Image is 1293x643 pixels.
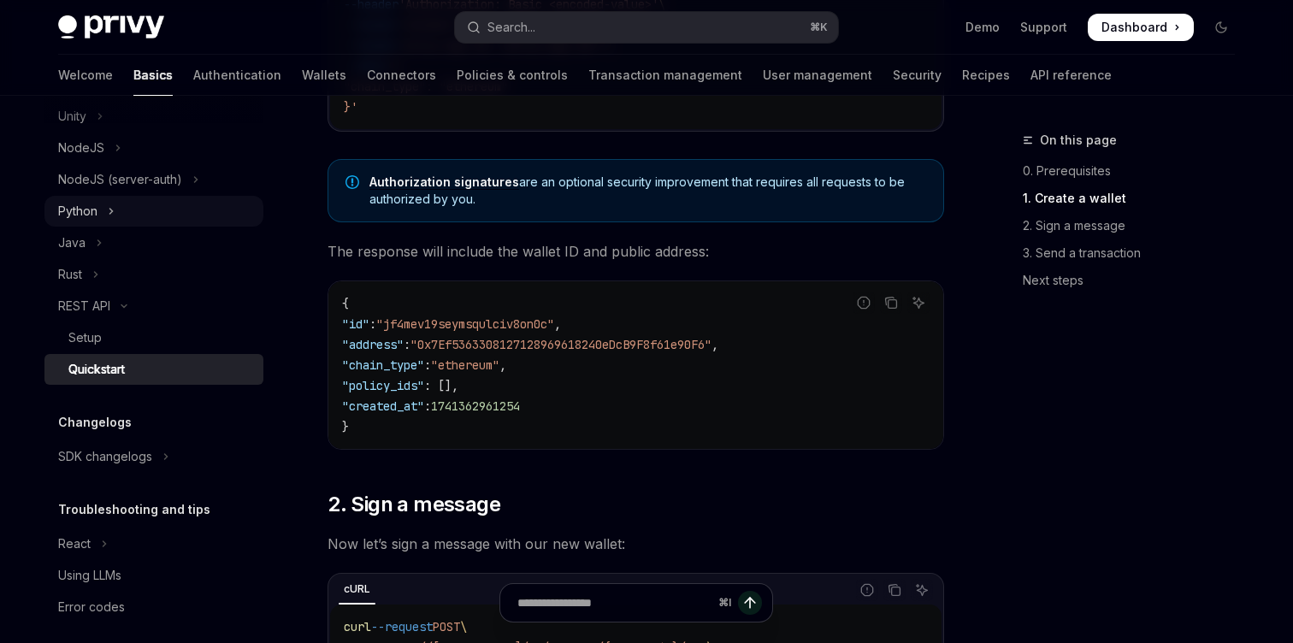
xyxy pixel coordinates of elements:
[44,164,263,195] button: Toggle NodeJS (server-auth) section
[342,357,424,373] span: "chain_type"
[344,99,357,115] span: }'
[424,398,431,414] span: :
[431,398,520,414] span: 1741362961254
[965,19,1000,36] a: Demo
[68,327,102,348] div: Setup
[58,446,152,467] div: SDK changelogs
[1088,14,1194,41] a: Dashboard
[58,233,86,253] div: Java
[1040,130,1117,150] span: On this page
[58,15,164,39] img: dark logo
[962,55,1010,96] a: Recipes
[342,378,424,393] span: "policy_ids"
[763,55,872,96] a: User management
[58,565,121,586] div: Using LLMs
[883,579,906,601] button: Copy the contents from the code block
[711,337,718,352] span: ,
[68,359,125,380] div: Quickstart
[424,357,431,373] span: :
[328,532,944,556] span: Now let’s sign a message with our new wallet:
[44,196,263,227] button: Toggle Python section
[44,528,263,559] button: Toggle React section
[1023,239,1249,267] a: 3. Send a transaction
[911,579,933,601] button: Ask AI
[738,591,762,615] button: Send message
[1207,14,1235,41] button: Toggle dark mode
[58,201,97,221] div: Python
[376,316,554,332] span: "jf4mev19seymsqulciv8on0c"
[1020,19,1067,36] a: Support
[44,227,263,258] button: Toggle Java section
[342,296,349,311] span: {
[339,579,375,599] div: cURL
[1023,212,1249,239] a: 2. Sign a message
[44,441,263,472] button: Toggle SDK changelogs section
[345,175,359,189] svg: Note
[431,357,499,373] span: "ethereum"
[369,174,519,190] a: Authorization signatures
[328,239,944,263] span: The response will include the wallet ID and public address:
[369,316,376,332] span: :
[424,378,458,393] span: : [],
[193,55,281,96] a: Authentication
[554,316,561,332] span: ,
[58,597,125,617] div: Error codes
[44,354,263,385] a: Quickstart
[1023,185,1249,212] a: 1. Create a wallet
[1030,55,1112,96] a: API reference
[58,412,132,433] h5: Changelogs
[367,55,436,96] a: Connectors
[58,296,110,316] div: REST API
[499,357,506,373] span: ,
[44,133,263,163] button: Toggle NodeJS section
[342,398,424,414] span: "created_at"
[404,337,410,352] span: :
[44,322,263,353] a: Setup
[1023,267,1249,294] a: Next steps
[1101,19,1167,36] span: Dashboard
[133,55,173,96] a: Basics
[369,174,926,208] span: are an optional security improvement that requires all requests to be authorized by you.
[810,21,828,34] span: ⌘ K
[410,337,711,352] span: "0x7Ef5363308127128969618240eDcB9F8f61e90F6"
[487,17,535,38] div: Search...
[880,292,902,314] button: Copy the contents from the code block
[58,138,104,158] div: NodeJS
[457,55,568,96] a: Policies & controls
[517,584,711,622] input: Ask a question...
[302,55,346,96] a: Wallets
[58,499,210,520] h5: Troubleshooting and tips
[907,292,930,314] button: Ask AI
[342,316,369,332] span: "id"
[342,337,404,352] span: "address"
[455,12,838,43] button: Open search
[44,592,263,622] a: Error codes
[893,55,942,96] a: Security
[58,169,182,190] div: NodeJS (server-auth)
[342,419,349,434] span: }
[328,491,500,518] span: 2. Sign a message
[856,579,878,601] button: Report incorrect code
[44,291,263,321] button: Toggle REST API section
[44,560,263,591] a: Using LLMs
[853,292,875,314] button: Report incorrect code
[1023,157,1249,185] a: 0. Prerequisites
[58,534,91,554] div: React
[44,259,263,290] button: Toggle Rust section
[58,264,82,285] div: Rust
[588,55,742,96] a: Transaction management
[58,55,113,96] a: Welcome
